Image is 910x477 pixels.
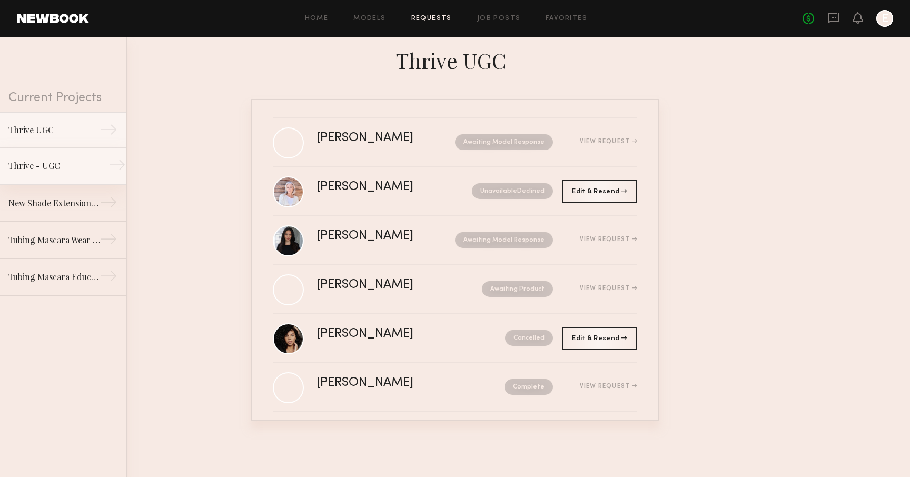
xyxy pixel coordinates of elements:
[316,377,459,389] div: [PERSON_NAME]
[505,379,553,395] nb-request-status: Complete
[580,383,637,390] div: View Request
[411,15,452,22] a: Requests
[353,15,385,22] a: Models
[305,15,329,22] a: Home
[8,124,100,136] div: Thrive UGC
[876,10,893,27] a: E
[100,231,117,252] div: →
[580,138,637,145] div: View Request
[100,121,117,142] div: →
[455,134,553,150] nb-request-status: Awaiting Model Response
[273,167,637,216] a: [PERSON_NAME]UnavailableDeclined
[316,230,434,242] div: [PERSON_NAME]
[477,15,521,22] a: Job Posts
[580,236,637,243] div: View Request
[505,330,553,346] nb-request-status: Cancelled
[273,118,637,167] a: [PERSON_NAME]Awaiting Model ResponseView Request
[273,216,637,265] a: [PERSON_NAME]Awaiting Model ResponseView Request
[273,363,637,412] a: [PERSON_NAME]CompleteView Request
[455,232,553,248] nb-request-status: Awaiting Model Response
[316,181,443,193] div: [PERSON_NAME]
[316,132,434,144] div: [PERSON_NAME]
[100,267,117,289] div: →
[316,279,448,291] div: [PERSON_NAME]
[472,183,553,199] nb-request-status: Unavailable Declined
[273,265,637,314] a: [PERSON_NAME]Awaiting ProductView Request
[251,45,659,74] div: Thrive UGC
[482,281,553,297] nb-request-status: Awaiting Product
[8,160,100,172] div: Thrive - UGC
[273,314,637,363] a: [PERSON_NAME]Cancelled
[572,335,627,342] span: Edit & Resend
[108,156,126,177] div: →
[8,234,100,246] div: Tubing Mascara Wear Test
[8,197,100,210] div: New Shade Extension for Liquid Lash Mascara
[316,328,459,340] div: [PERSON_NAME]
[546,15,587,22] a: Favorites
[8,271,100,283] div: Tubing Mascara Educational Video
[580,285,637,292] div: View Request
[100,194,117,215] div: →
[572,188,627,195] span: Edit & Resend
